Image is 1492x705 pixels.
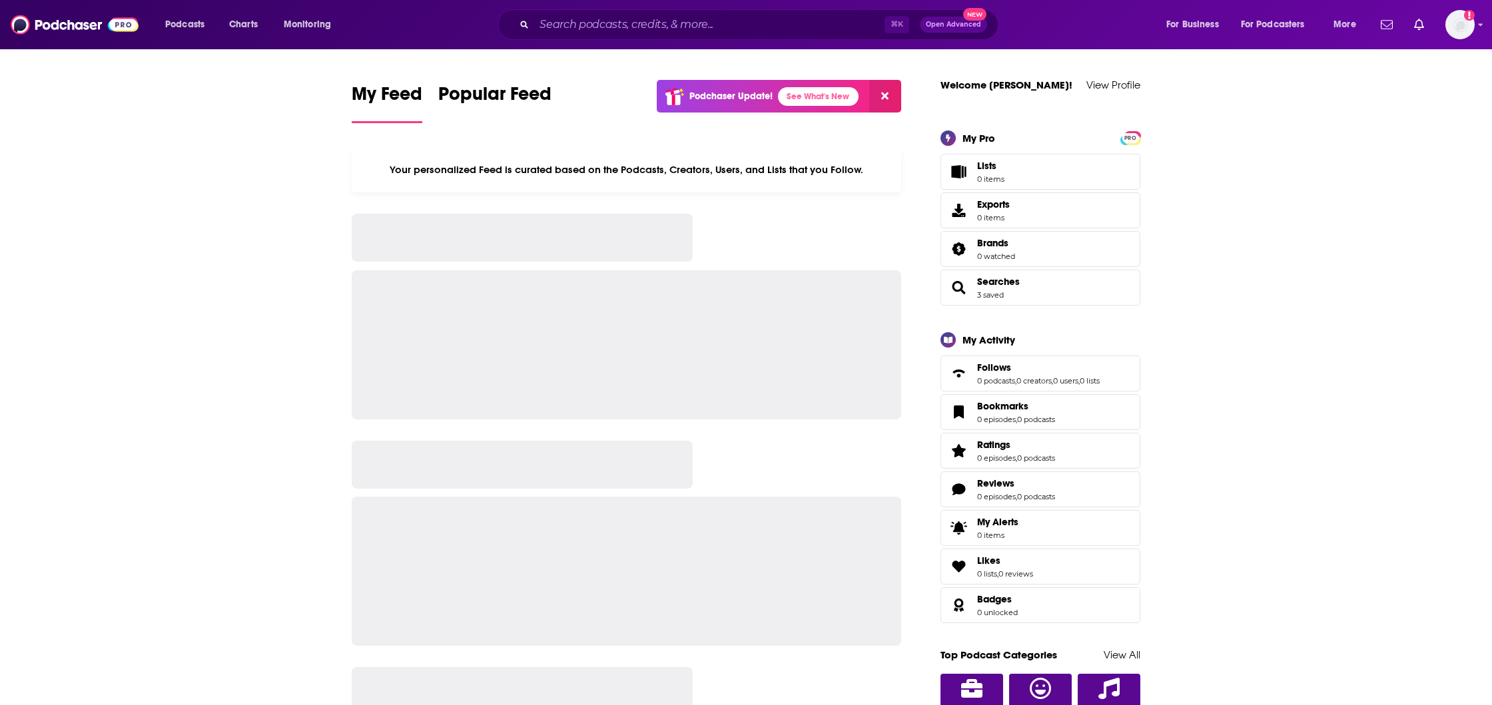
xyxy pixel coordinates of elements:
[156,14,222,35] button: open menu
[1086,79,1140,91] a: View Profile
[1241,15,1305,34] span: For Podcasters
[1104,648,1140,661] a: View All
[1016,492,1017,501] span: ,
[940,231,1140,267] span: Brands
[945,519,972,537] span: My Alerts
[1053,376,1078,385] a: 0 users
[1333,15,1356,34] span: More
[977,400,1028,412] span: Bookmarks
[977,608,1018,617] a: 0 unlocked
[977,593,1018,605] a: Badges
[977,213,1010,222] span: 0 items
[885,16,909,33] span: ⌘ K
[945,364,972,383] a: Follows
[1122,133,1138,143] span: PRO
[778,87,859,106] a: See What's New
[1232,14,1324,35] button: open menu
[977,361,1011,373] span: Follows
[977,237,1008,249] span: Brands
[977,276,1020,288] a: Searches
[945,557,972,576] a: Likes
[977,439,1010,451] span: Ratings
[977,237,1015,249] a: Brands
[940,154,1140,190] a: Lists
[1122,132,1138,142] a: PRO
[945,162,972,181] span: Lists
[1080,376,1100,385] a: 0 lists
[1375,13,1398,36] a: Show notifications dropdown
[1017,453,1055,463] a: 0 podcasts
[940,270,1140,306] span: Searches
[940,355,1140,391] span: Follows
[1445,10,1475,39] img: User Profile
[977,290,1004,300] a: 3 saved
[1017,492,1055,501] a: 0 podcasts
[352,83,422,123] a: My Feed
[1016,453,1017,463] span: ,
[1166,15,1219,34] span: For Business
[284,15,331,34] span: Monitoring
[1324,14,1373,35] button: open menu
[165,15,204,34] span: Podcasts
[977,174,1004,184] span: 0 items
[977,531,1018,540] span: 0 items
[977,361,1100,373] a: Follows
[1157,14,1236,35] button: open menu
[945,240,972,258] a: Brands
[940,510,1140,546] a: My Alerts
[977,376,1015,385] a: 0 podcasts
[977,400,1055,412] a: Bookmarks
[274,14,348,35] button: open menu
[998,569,1033,579] a: 0 reviews
[1445,10,1475,39] span: Logged in as sashagoldin
[997,569,998,579] span: ,
[945,596,972,614] a: Badges
[229,15,258,34] span: Charts
[977,198,1010,210] span: Exports
[1015,376,1016,385] span: ,
[940,394,1140,430] span: Bookmarks
[1016,376,1052,385] a: 0 creators
[920,17,987,33] button: Open AdvancedNew
[510,9,1011,40] div: Search podcasts, credits, & more...
[940,471,1140,507] span: Reviews
[977,516,1018,528] span: My Alerts
[940,433,1140,469] span: Ratings
[1409,13,1429,36] a: Show notifications dropdown
[352,147,901,192] div: Your personalized Feed is curated based on the Podcasts, Creators, Users, and Lists that you Follow.
[977,415,1016,424] a: 0 episodes
[1052,376,1053,385] span: ,
[977,453,1016,463] a: 0 episodes
[1017,415,1055,424] a: 0 podcasts
[940,549,1140,585] span: Likes
[977,477,1055,489] a: Reviews
[977,555,1033,567] a: Likes
[963,8,987,21] span: New
[689,91,773,102] p: Podchaser Update!
[977,439,1055,451] a: Ratings
[962,132,995,144] div: My Pro
[945,441,972,460] a: Ratings
[945,480,972,499] a: Reviews
[11,12,139,37] img: Podchaser - Follow, Share and Rate Podcasts
[977,492,1016,501] a: 0 episodes
[977,593,1012,605] span: Badges
[962,334,1015,346] div: My Activity
[977,569,997,579] a: 0 lists
[940,192,1140,228] a: Exports
[977,252,1015,261] a: 0 watched
[1078,376,1080,385] span: ,
[945,201,972,220] span: Exports
[940,648,1057,661] a: Top Podcast Categories
[534,14,885,35] input: Search podcasts, credits, & more...
[352,83,422,113] span: My Feed
[977,555,1000,567] span: Likes
[438,83,552,113] span: Popular Feed
[940,587,1140,623] span: Badges
[977,160,1004,172] span: Lists
[977,160,996,172] span: Lists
